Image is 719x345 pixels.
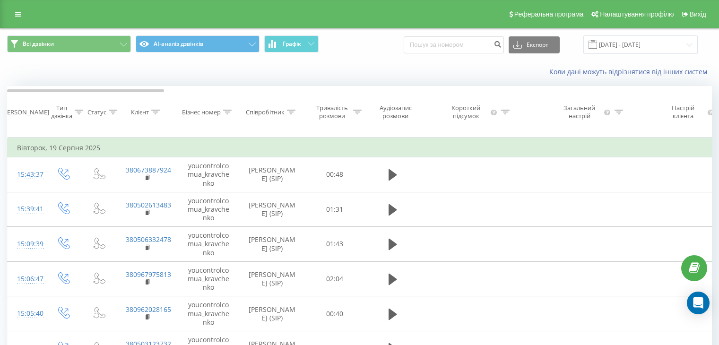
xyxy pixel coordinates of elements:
[600,10,674,18] span: Налаштування профілю
[131,108,149,116] div: Клієнт
[305,157,364,192] td: 00:48
[239,192,305,227] td: [PERSON_NAME] (SIP)
[178,261,239,296] td: youcontrolcomua_kravchenko
[305,296,364,331] td: 00:40
[182,108,221,116] div: Бізнес номер
[178,157,239,192] td: youcontrolcomua_kravchenko
[23,40,54,48] span: Всі дзвінки
[661,104,705,120] div: Настрій клієнта
[690,10,706,18] span: Вихід
[126,235,171,244] a: 380506332478
[557,104,602,120] div: Загальний настрій
[51,104,72,120] div: Тип дзвінка
[549,67,712,76] a: Коли дані можуть відрізнятися вiд інших систем
[17,270,36,288] div: 15:06:47
[7,35,131,52] button: Всі дзвінки
[178,227,239,262] td: youcontrolcomua_kravchenko
[178,192,239,227] td: youcontrolcomua_kravchenko
[126,270,171,279] a: 380967975813
[283,41,301,47] span: Графік
[372,104,418,120] div: Аудіозапис розмови
[509,36,560,53] button: Експорт
[264,35,319,52] button: Графік
[126,200,171,209] a: 380502613483
[514,10,584,18] span: Реферальна програма
[305,261,364,296] td: 02:04
[239,296,305,331] td: [PERSON_NAME] (SIP)
[136,35,260,52] button: AI-аналіз дзвінків
[17,304,36,323] div: 15:05:40
[305,227,364,262] td: 01:43
[17,165,36,184] div: 15:43:37
[239,261,305,296] td: [PERSON_NAME] (SIP)
[178,296,239,331] td: youcontrolcomua_kravchenko
[246,108,285,116] div: Співробітник
[239,227,305,262] td: [PERSON_NAME] (SIP)
[17,200,36,218] div: 15:39:41
[404,36,504,53] input: Пошук за номером
[305,192,364,227] td: 01:31
[17,235,36,253] div: 15:09:39
[443,104,489,120] div: Короткий підсумок
[313,104,351,120] div: Тривалість розмови
[87,108,106,116] div: Статус
[239,157,305,192] td: [PERSON_NAME] (SIP)
[126,165,171,174] a: 380673887924
[1,108,49,116] div: [PERSON_NAME]
[126,305,171,314] a: 380962028165
[687,292,710,314] div: Open Intercom Messenger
